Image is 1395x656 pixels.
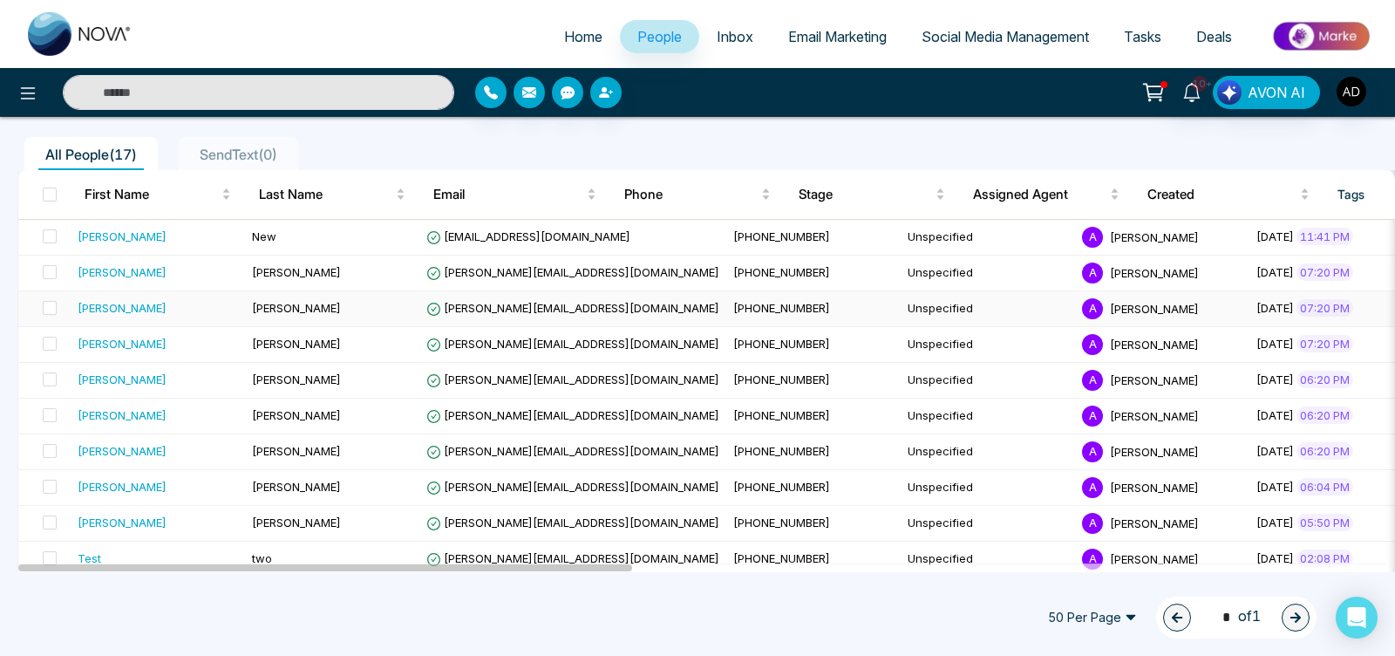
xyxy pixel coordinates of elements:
[252,408,341,422] span: [PERSON_NAME]
[699,20,771,53] a: Inbox
[733,480,830,494] span: [PHONE_NUMBER]
[1296,514,1353,531] span: 05:50 PM
[1082,227,1103,248] span: A
[193,146,284,163] span: SendText ( 0 )
[426,372,719,386] span: [PERSON_NAME][EMAIL_ADDRESS][DOMAIN_NAME]
[78,263,167,281] div: [PERSON_NAME]
[1296,478,1353,495] span: 06:04 PM
[426,337,719,351] span: [PERSON_NAME][EMAIL_ADDRESS][DOMAIN_NAME]
[78,228,167,245] div: [PERSON_NAME]
[1256,265,1294,279] span: [DATE]
[1110,301,1199,315] span: [PERSON_NAME]
[788,28,887,45] span: Email Marketing
[252,265,341,279] span: [PERSON_NAME]
[28,12,133,56] img: Nova CRM Logo
[252,372,341,386] span: [PERSON_NAME]
[620,20,699,53] a: People
[564,28,602,45] span: Home
[426,516,719,530] span: [PERSON_NAME][EMAIL_ADDRESS][DOMAIN_NAME]
[433,184,583,205] span: Email
[1106,20,1179,53] a: Tasks
[1082,406,1103,427] span: A
[1296,442,1353,460] span: 06:20 PM
[1110,229,1199,243] span: [PERSON_NAME]
[1082,370,1103,391] span: A
[1256,408,1294,422] span: [DATE]
[1082,441,1103,462] span: A
[1337,77,1366,106] img: User Avatar
[1082,513,1103,534] span: A
[733,372,830,386] span: [PHONE_NUMBER]
[78,335,167,352] div: [PERSON_NAME]
[78,407,167,424] div: [PERSON_NAME]
[1296,228,1353,245] span: 11:41 PM
[901,256,1075,291] td: Unspecified
[733,301,830,315] span: [PHONE_NUMBER]
[1082,334,1103,355] span: A
[624,184,758,205] span: Phone
[901,542,1075,577] td: Unspecified
[733,444,830,458] span: [PHONE_NUMBER]
[901,506,1075,542] td: Unspecified
[1110,408,1199,422] span: [PERSON_NAME]
[1256,444,1294,458] span: [DATE]
[252,444,341,458] span: [PERSON_NAME]
[1217,80,1242,105] img: Lead Flow
[1256,372,1294,386] span: [DATE]
[1110,444,1199,458] span: [PERSON_NAME]
[1082,549,1103,570] span: A
[78,550,101,567] div: Test
[1256,551,1294,565] span: [DATE]
[78,442,167,460] div: [PERSON_NAME]
[1296,550,1353,567] span: 02:08 PM
[1110,372,1199,386] span: [PERSON_NAME]
[1110,265,1199,279] span: [PERSON_NAME]
[1196,28,1232,45] span: Deals
[1192,76,1208,92] span: 10+
[922,28,1089,45] span: Social Media Management
[1248,82,1305,103] span: AVON AI
[78,478,167,495] div: [PERSON_NAME]
[1179,20,1249,53] a: Deals
[252,337,341,351] span: [PERSON_NAME]
[1082,263,1103,284] span: A
[38,146,144,163] span: All People ( 17 )
[547,20,620,53] a: Home
[733,551,830,565] span: [PHONE_NUMBER]
[1296,299,1353,317] span: 07:20 PM
[252,229,276,243] span: New
[904,20,1106,53] a: Social Media Management
[901,363,1075,399] td: Unspecified
[259,184,392,205] span: Last Name
[733,229,830,243] span: [PHONE_NUMBER]
[1296,335,1353,352] span: 07:20 PM
[245,170,419,219] th: Last Name
[771,20,904,53] a: Email Marketing
[1110,480,1199,494] span: [PERSON_NAME]
[901,220,1075,256] td: Unspecified
[419,170,610,219] th: Email
[1212,605,1261,629] span: of 1
[426,551,719,565] span: [PERSON_NAME][EMAIL_ADDRESS][DOMAIN_NAME]
[252,516,341,530] span: [PERSON_NAME]
[1124,28,1161,45] span: Tasks
[1147,184,1296,205] span: Created
[1256,337,1294,351] span: [DATE]
[1171,76,1213,106] a: 10+
[426,444,719,458] span: [PERSON_NAME][EMAIL_ADDRESS][DOMAIN_NAME]
[78,514,167,531] div: [PERSON_NAME]
[733,516,830,530] span: [PHONE_NUMBER]
[1296,263,1353,281] span: 07:20 PM
[1082,298,1103,319] span: A
[1336,597,1378,639] div: Open Intercom Messenger
[733,265,830,279] span: [PHONE_NUMBER]
[85,184,218,205] span: First Name
[1110,337,1199,351] span: [PERSON_NAME]
[426,229,630,243] span: [EMAIL_ADDRESS][DOMAIN_NAME]
[1082,477,1103,498] span: A
[1110,551,1199,565] span: [PERSON_NAME]
[901,291,1075,327] td: Unspecified
[973,184,1106,205] span: Assigned Agent
[785,170,959,219] th: Stage
[1256,301,1294,315] span: [DATE]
